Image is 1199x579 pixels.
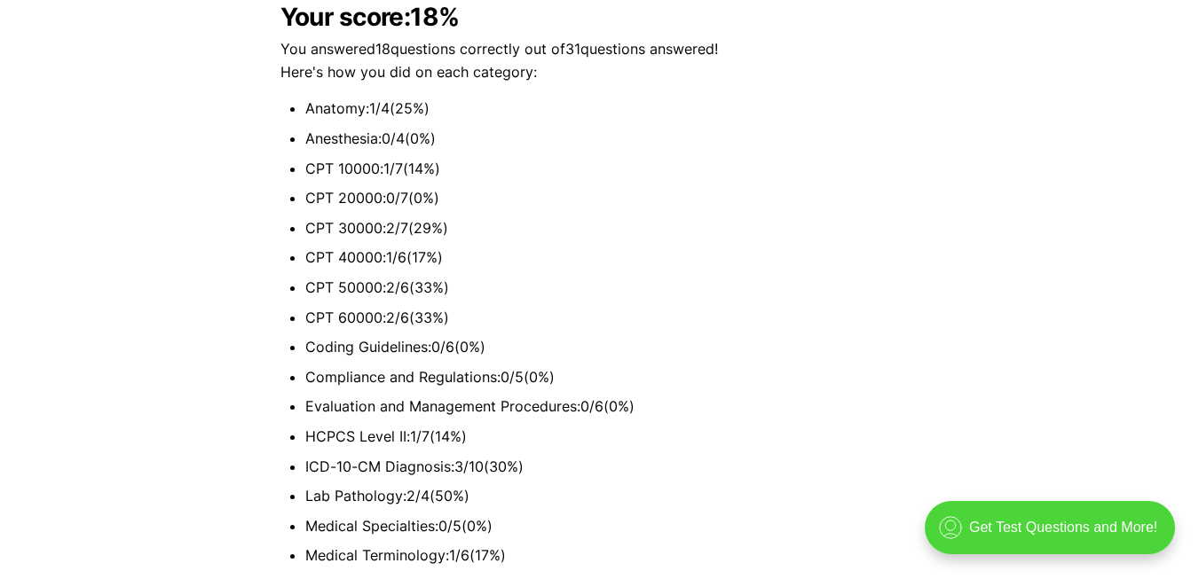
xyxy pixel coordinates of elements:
li: Medical Terminology : 1 / 6 ( 17 %) [305,544,919,567]
li: CPT 20000 : 0 / 7 ( 0 %) [305,187,919,210]
p: You answered 18 questions correctly out of 31 questions answered! [280,38,919,61]
li: ICD-10-CM Diagnosis : 3 / 10 ( 30 %) [305,456,919,479]
li: Anatomy : 1 / 4 ( 25 %) [305,98,919,121]
li: Anesthesia : 0 / 4 ( 0 %) [305,128,919,151]
li: Coding Guidelines : 0 / 6 ( 0 %) [305,336,919,359]
li: HCPCS Level II : 1 / 7 ( 14 %) [305,426,919,449]
p: Here's how you did on each category: [280,61,919,84]
li: CPT 40000 : 1 / 6 ( 17 %) [305,246,919,270]
li: CPT 10000 : 1 / 7 ( 14 %) [305,158,919,181]
li: CPT 30000 : 2 / 7 ( 29 %) [305,217,919,240]
li: CPT 60000 : 2 / 6 ( 33 %) [305,307,919,330]
h2: Your score: [280,3,919,31]
li: Evaluation and Management Procedures : 0 / 6 ( 0 %) [305,395,919,419]
iframe: portal-trigger [910,492,1199,579]
li: Medical Specialties : 0 / 5 ( 0 %) [305,515,919,538]
li: Lab Pathology : 2 / 4 ( 50 %) [305,485,919,508]
li: CPT 50000 : 2 / 6 ( 33 %) [305,277,919,300]
li: Compliance and Regulations : 0 / 5 ( 0 %) [305,366,919,389]
b: 18 % [410,2,459,32]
